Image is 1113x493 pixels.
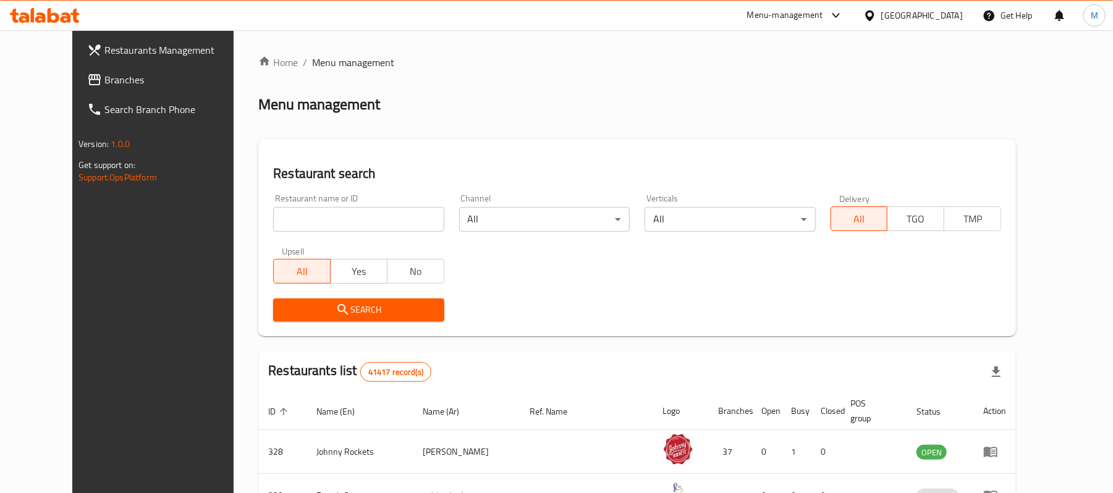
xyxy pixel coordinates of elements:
[279,263,326,280] span: All
[949,210,996,228] span: TMP
[944,206,1001,231] button: TMP
[258,55,298,70] a: Home
[423,404,475,419] span: Name (Ar)
[273,207,444,232] input: Search for restaurant name or ID..
[836,210,883,228] span: All
[662,434,693,465] img: Johnny Rockets
[459,207,630,232] div: All
[283,302,434,318] span: Search
[104,102,248,117] span: Search Branch Phone
[78,157,135,173] span: Get support on:
[361,366,431,378] span: 41417 record(s)
[645,207,815,232] div: All
[111,136,130,152] span: 1.0.0
[258,95,380,114] h2: Menu management
[781,392,811,430] th: Busy
[303,55,307,70] li: /
[708,430,751,474] td: 37
[530,404,584,419] span: Ref. Name
[104,43,248,57] span: Restaurants Management
[360,362,431,382] div: Total records count
[104,72,248,87] span: Branches
[973,392,1016,430] th: Action
[307,430,413,474] td: Johnny Rockets
[751,430,781,474] td: 0
[77,35,258,65] a: Restaurants Management
[78,169,157,185] a: Support.OpsPlatform
[392,263,439,280] span: No
[273,164,1001,183] h2: Restaurant search
[273,298,444,321] button: Search
[781,430,811,474] td: 1
[258,430,307,474] td: 328
[316,404,371,419] span: Name (En)
[387,259,444,284] button: No
[77,95,258,124] a: Search Branch Phone
[916,445,947,460] span: OPEN
[751,392,781,430] th: Open
[653,392,708,430] th: Logo
[831,206,888,231] button: All
[811,430,840,474] td: 0
[312,55,394,70] span: Menu management
[330,259,387,284] button: Yes
[258,55,1016,70] nav: breadcrumb
[282,247,305,255] label: Upsell
[850,396,892,426] span: POS group
[273,259,331,284] button: All
[839,194,870,203] label: Delivery
[887,206,944,231] button: TGO
[268,404,292,419] span: ID
[336,263,383,280] span: Yes
[881,9,963,22] div: [GEOGRAPHIC_DATA]
[708,392,751,430] th: Branches
[747,8,823,23] div: Menu-management
[78,136,109,152] span: Version:
[1091,9,1098,22] span: M
[811,392,840,430] th: Closed
[981,357,1011,387] div: Export file
[413,430,520,474] td: [PERSON_NAME]
[983,444,1006,459] div: Menu
[268,361,431,382] h2: Restaurants list
[916,404,957,419] span: Status
[892,210,939,228] span: TGO
[77,65,258,95] a: Branches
